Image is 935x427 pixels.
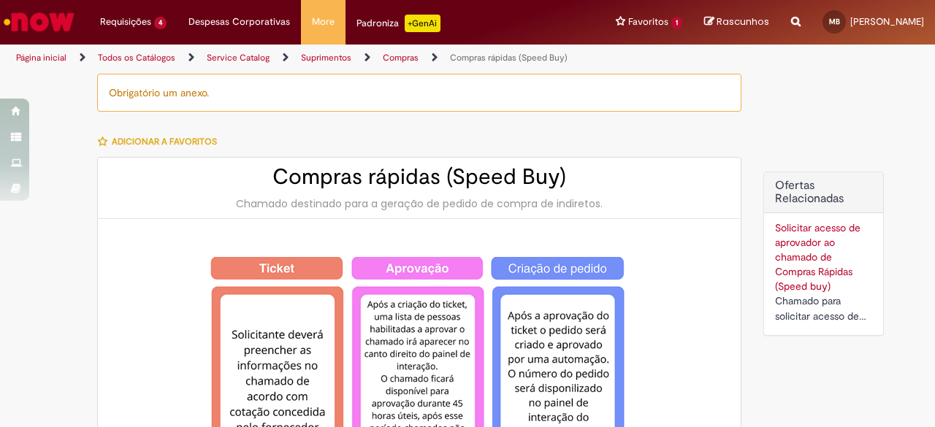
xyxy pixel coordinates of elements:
p: +GenAi [405,15,440,32]
span: Adicionar a Favoritos [112,136,217,147]
button: Adicionar a Favoritos [97,126,225,157]
a: Rascunhos [704,15,769,29]
h2: Ofertas Relacionadas [775,180,872,205]
span: [PERSON_NAME] [850,15,924,28]
div: Chamado para solicitar acesso de aprovador ao ticket de Speed buy [775,293,872,324]
h2: Compras rápidas (Speed Buy) [112,165,726,189]
img: ServiceNow [1,7,77,36]
a: Solicitar acesso de aprovador ao chamado de Compras Rápidas (Speed buy) [775,221,860,293]
div: Chamado destinado para a geração de pedido de compra de indiretos. [112,196,726,211]
a: Página inicial [16,52,66,64]
a: Compras rápidas (Speed Buy) [450,52,568,64]
span: Despesas Corporativas [188,15,290,29]
span: 1 [671,17,682,29]
span: MB [829,17,840,26]
ul: Trilhas de página [11,45,612,72]
span: Requisições [100,15,151,29]
span: 4 [154,17,167,29]
div: Padroniza [356,15,440,32]
span: More [312,15,335,29]
div: Ofertas Relacionadas [763,172,884,336]
div: Obrigatório um anexo. [97,74,741,112]
span: Rascunhos [717,15,769,28]
a: Todos os Catálogos [98,52,175,64]
span: Favoritos [628,15,668,29]
a: Suprimentos [301,52,351,64]
a: Service Catalog [207,52,270,64]
a: Compras [383,52,419,64]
